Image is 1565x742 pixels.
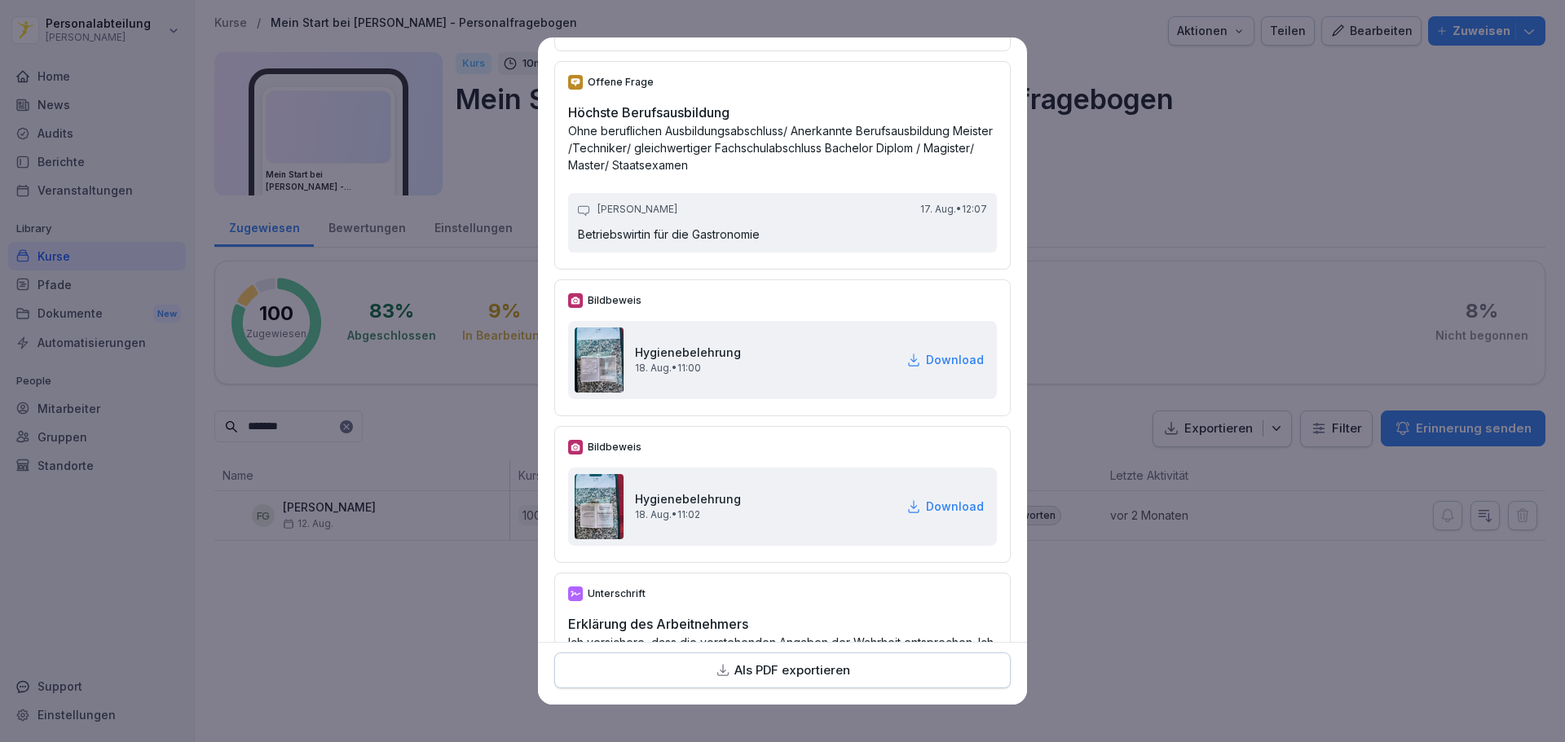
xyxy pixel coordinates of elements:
[575,327,624,393] img: h246r02m97ed7n7tyywnjnhr.png
[635,344,741,361] h2: Hygienebelehrung
[926,351,984,368] p: Download
[554,652,1011,689] button: Als PDF exportieren
[635,361,741,375] p: 18. Aug. • 11:00
[635,490,741,507] h2: Hygienebelehrung
[588,75,654,90] p: Offene Frage
[588,293,641,308] p: Bildbeweis
[568,634,997,685] p: Ich versichere, dass die vorstehenden Angaben der Wahrheit entsprechen. Ich verpflichte mich, mei...
[568,103,997,122] h2: Höchste Berufsausbildung
[635,507,741,522] p: 18. Aug. • 11:02
[578,226,987,243] p: Betriebswirtin für die Gastronomie
[926,498,984,515] p: Download
[920,203,987,217] p: 17. Aug. • 12:07
[588,440,641,454] p: Bildbeweis
[734,661,850,680] p: Als PDF exportieren
[568,614,997,634] h2: Erklärung des Arbeitnehmers
[597,203,677,217] p: [PERSON_NAME]
[568,122,997,173] p: Ohne beruflichen Ausbildungsabschluss/ Anerkannte Berufsausbildung Meister /Techniker/ gleichwert...
[588,586,646,601] p: Unterschrift
[575,474,624,539] img: kqbdy2zi2fsizr4jfkj30cp6.png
